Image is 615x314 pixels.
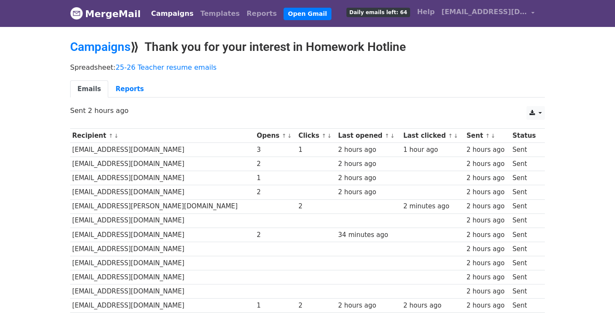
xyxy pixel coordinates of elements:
th: Last opened [336,129,401,143]
div: 1 [257,173,294,183]
div: 2 [257,230,294,240]
td: Sent [510,157,540,171]
th: Last clicked [401,129,464,143]
div: 34 minutes ago [338,230,399,240]
iframe: Chat Widget [572,273,615,314]
td: Sent [510,242,540,256]
div: 2 hours ago [338,301,399,311]
div: 2 hours ago [467,173,509,183]
span: [EMAIL_ADDRESS][DOMAIN_NAME] [441,7,527,17]
td: [EMAIL_ADDRESS][DOMAIN_NAME] [70,242,254,256]
div: 2 [299,301,334,311]
span: Daily emails left: 64 [346,8,410,17]
div: 2 hours ago [467,187,509,197]
a: ↓ [327,133,332,139]
td: Sent [510,228,540,242]
div: 2 [299,201,334,211]
div: 2 hours ago [338,145,399,155]
th: Status [510,129,540,143]
div: 2 hours ago [467,201,509,211]
a: Open Gmail [284,8,331,20]
div: 2 hours ago [338,173,399,183]
a: ↓ [287,133,292,139]
td: Sent [510,199,540,213]
th: Opens [254,129,296,143]
div: 3 [257,145,294,155]
div: 2 hours ago [467,159,509,169]
td: [EMAIL_ADDRESS][DOMAIN_NAME] [70,143,254,157]
a: Campaigns [70,40,130,54]
div: 2 hours ago [338,159,399,169]
a: [EMAIL_ADDRESS][DOMAIN_NAME] [438,3,538,24]
a: Campaigns [148,5,197,22]
td: [EMAIL_ADDRESS][DOMAIN_NAME] [70,270,254,284]
div: 2 hours ago [338,187,399,197]
div: 2 [257,159,294,169]
div: 2 hours ago [467,244,509,254]
a: Daily emails left: 64 [343,3,414,21]
a: 25-26 Teacher resume emails [115,63,216,71]
div: 2 [257,187,294,197]
th: Sent [464,129,510,143]
a: ↑ [109,133,113,139]
p: Spreadsheet: [70,63,545,72]
div: 2 hours ago [467,145,509,155]
td: Sent [510,256,540,270]
a: ↑ [322,133,326,139]
td: [EMAIL_ADDRESS][DOMAIN_NAME] [70,256,254,270]
td: Sent [510,171,540,185]
div: 2 hours ago [467,287,509,296]
a: ↑ [282,133,287,139]
img: MergeMail logo [70,7,83,20]
td: [EMAIL_ADDRESS][DOMAIN_NAME] [70,284,254,299]
div: 1 [299,145,334,155]
div: 2 hours ago [467,230,509,240]
a: Templates [197,5,243,22]
div: 2 hours ago [467,301,509,311]
a: ↓ [491,133,496,139]
td: [EMAIL_ADDRESS][PERSON_NAME][DOMAIN_NAME] [70,199,254,213]
a: ↑ [485,133,490,139]
td: Sent [510,270,540,284]
td: [EMAIL_ADDRESS][DOMAIN_NAME] [70,171,254,185]
td: Sent [510,284,540,299]
h2: ⟫ Thank you for your interest in Homework Hotline [70,40,545,54]
div: 1 hour ago [403,145,462,155]
a: Reports [243,5,281,22]
p: Sent 2 hours ago [70,106,545,115]
a: MergeMail [70,5,141,23]
a: ↓ [114,133,118,139]
td: [EMAIL_ADDRESS][DOMAIN_NAME] [70,299,254,313]
th: Clicks [296,129,336,143]
a: Emails [70,80,108,98]
td: Sent [510,185,540,199]
td: [EMAIL_ADDRESS][DOMAIN_NAME] [70,228,254,242]
td: [EMAIL_ADDRESS][DOMAIN_NAME] [70,213,254,228]
div: 2 hours ago [403,301,462,311]
div: 2 hours ago [467,216,509,225]
div: 2 hours ago [467,258,509,268]
a: Help [414,3,438,21]
a: ↑ [385,133,390,139]
a: ↑ [448,133,453,139]
a: ↓ [390,133,395,139]
td: Sent [510,213,540,228]
div: 2 minutes ago [403,201,462,211]
td: [EMAIL_ADDRESS][DOMAIN_NAME] [70,157,254,171]
td: Sent [510,143,540,157]
div: 1 [257,301,294,311]
a: Reports [108,80,151,98]
a: ↓ [453,133,458,139]
td: [EMAIL_ADDRESS][DOMAIN_NAME] [70,185,254,199]
th: Recipient [70,129,254,143]
div: 2 hours ago [467,273,509,282]
td: Sent [510,299,540,313]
